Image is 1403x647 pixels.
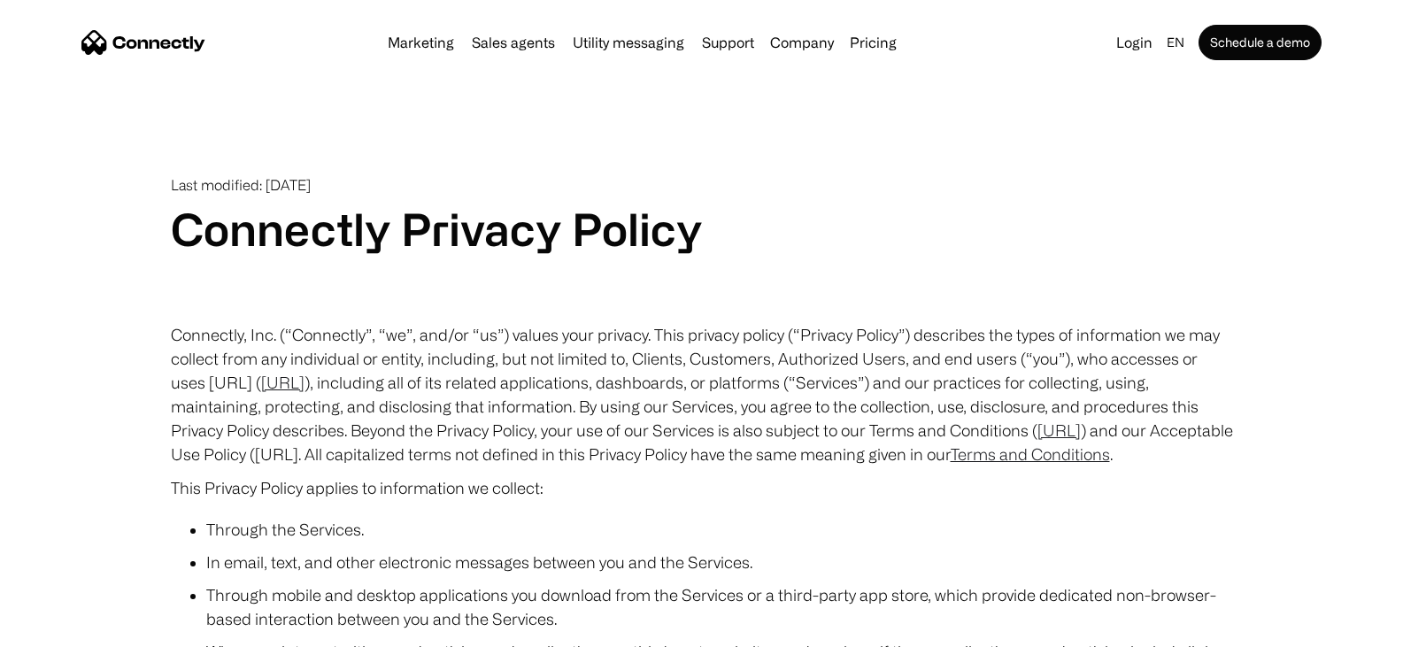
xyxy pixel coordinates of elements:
[171,475,1233,500] p: This Privacy Policy applies to information we collect:
[843,35,904,50] a: Pricing
[171,323,1233,466] p: Connectly, Inc. (“Connectly”, “we”, and/or “us”) values your privacy. This privacy policy (“Priva...
[206,518,1233,542] li: Through the Services.
[1109,30,1160,55] a: Login
[171,177,1233,194] p: Last modified: [DATE]
[465,35,562,50] a: Sales agents
[765,30,839,55] div: Company
[1037,421,1081,439] a: [URL]
[1199,25,1322,60] a: Schedule a demo
[206,551,1233,574] li: In email, text, and other electronic messages between you and the Services.
[206,583,1233,631] li: Through mobile and desktop applications you download from the Services or a third-party app store...
[171,203,1233,256] h1: Connectly Privacy Policy
[35,616,106,641] ul: Language list
[1160,30,1195,55] div: en
[951,445,1110,463] a: Terms and Conditions
[261,374,304,391] a: [URL]
[18,614,106,641] aside: Language selected: English
[1167,30,1184,55] div: en
[171,256,1233,281] p: ‍
[381,35,461,50] a: Marketing
[81,29,205,56] a: home
[770,30,834,55] div: Company
[566,35,691,50] a: Utility messaging
[171,289,1233,314] p: ‍
[695,35,761,50] a: Support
